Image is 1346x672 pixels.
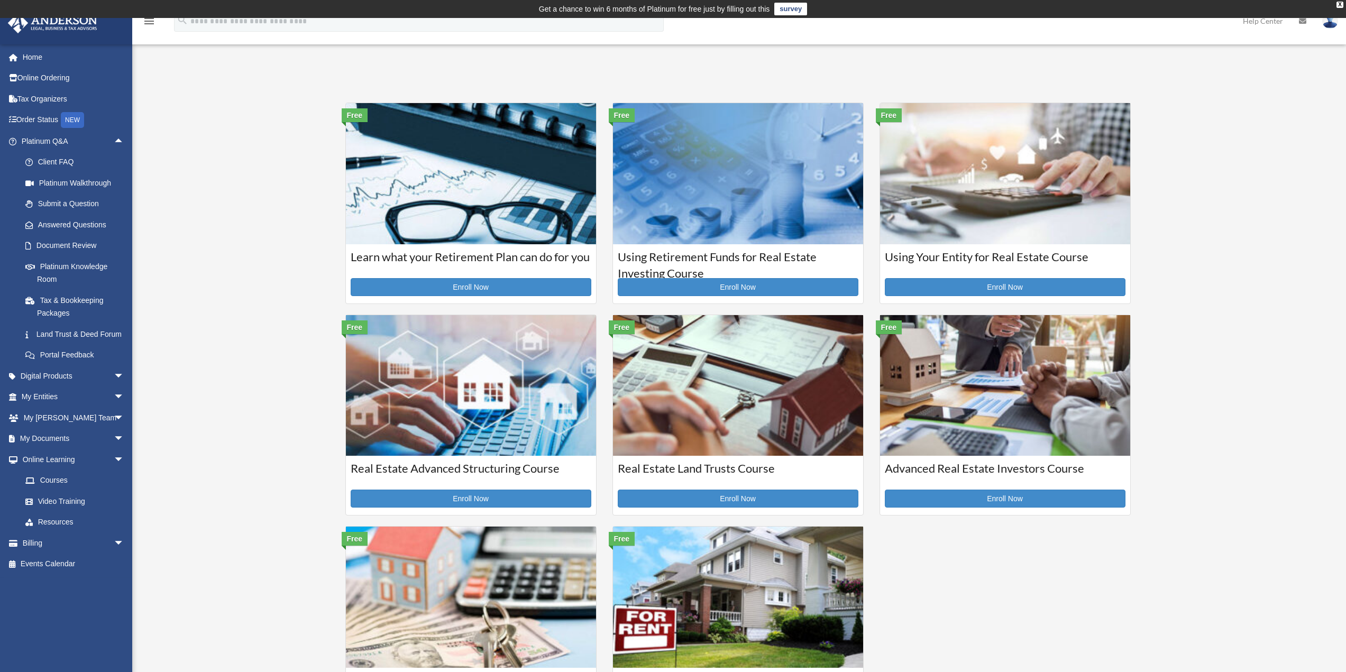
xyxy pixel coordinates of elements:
a: Enroll Now [351,490,591,508]
span: arrow_drop_down [114,532,135,554]
a: Order StatusNEW [7,109,140,131]
div: Free [609,532,635,546]
a: My [PERSON_NAME] Teamarrow_drop_down [7,407,140,428]
a: Events Calendar [7,554,140,575]
a: Courses [15,470,135,491]
span: arrow_drop_down [114,428,135,450]
h3: Advanced Real Estate Investors Course [885,461,1125,487]
a: Billingarrow_drop_down [7,532,140,554]
a: Home [7,47,140,68]
a: Tax Organizers [7,88,140,109]
span: arrow_drop_up [114,131,135,152]
a: menu [143,19,155,27]
a: Platinum Knowledge Room [15,256,140,290]
img: Anderson Advisors Platinum Portal [5,13,100,33]
img: User Pic [1322,13,1338,29]
a: Enroll Now [885,278,1125,296]
i: menu [143,15,155,27]
a: My Entitiesarrow_drop_down [7,386,140,408]
a: Portal Feedback [15,345,140,366]
a: Platinum Q&Aarrow_drop_up [7,131,140,152]
div: close [1336,2,1343,8]
a: Resources [15,512,140,533]
i: search [177,14,188,26]
h3: Using Your Entity for Real Estate Course [885,249,1125,275]
a: Online Learningarrow_drop_down [7,449,140,470]
div: Free [876,108,902,122]
span: arrow_drop_down [114,407,135,429]
span: arrow_drop_down [114,386,135,408]
a: Platinum Walkthrough [15,172,140,194]
div: NEW [61,112,84,128]
div: Free [342,532,368,546]
a: survey [774,3,807,15]
div: Free [342,108,368,122]
a: Client FAQ [15,152,140,173]
h3: Learn what your Retirement Plan can do for you [351,249,591,275]
div: Get a chance to win 6 months of Platinum for free just by filling out this [539,3,770,15]
div: Free [342,320,368,334]
a: Submit a Question [15,194,140,215]
a: Tax & Bookkeeping Packages [15,290,140,324]
span: arrow_drop_down [114,365,135,387]
a: Answered Questions [15,214,140,235]
a: My Documentsarrow_drop_down [7,428,140,449]
h3: Real Estate Advanced Structuring Course [351,461,591,487]
div: Free [609,320,635,334]
div: Free [876,320,902,334]
a: Video Training [15,491,140,512]
span: arrow_drop_down [114,449,135,471]
a: Enroll Now [351,278,591,296]
a: Enroll Now [618,490,858,508]
a: Digital Productsarrow_drop_down [7,365,140,386]
div: Free [609,108,635,122]
h3: Using Retirement Funds for Real Estate Investing Course [618,249,858,275]
h3: Real Estate Land Trusts Course [618,461,858,487]
a: Online Ordering [7,68,140,89]
a: Enroll Now [618,278,858,296]
a: Land Trust & Deed Forum [15,324,140,345]
a: Enroll Now [885,490,1125,508]
a: Document Review [15,235,140,256]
